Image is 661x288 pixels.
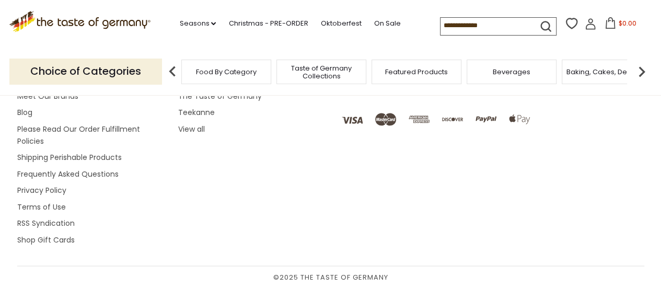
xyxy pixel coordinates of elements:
[17,91,78,101] a: Meet Our Brands
[385,68,448,76] a: Featured Products
[17,234,75,245] a: Shop Gift Cards
[280,64,363,80] a: Taste of Germany Collections
[179,18,216,29] a: Seasons
[631,61,652,82] img: next arrow
[178,107,215,118] a: Teekanne
[9,59,162,84] p: Choice of Categories
[17,271,644,283] span: © 2025 The Taste of Germany
[178,124,205,134] a: View all
[228,18,308,29] a: Christmas - PRE-ORDER
[618,19,636,28] span: $0.00
[17,124,140,146] a: Please Read Our Order Fulfillment Policies
[374,18,400,29] a: On Sale
[598,17,643,33] button: $0.00
[17,201,66,212] a: Terms of Use
[17,152,122,163] a: Shipping Perishable Products
[17,185,66,195] a: Privacy Policy
[178,91,262,101] a: The Taste of Germany
[17,169,119,179] a: Frequently Asked Questions
[320,18,361,29] a: Oktoberfest
[17,217,75,228] a: RSS Syndication
[196,68,257,76] a: Food By Category
[17,107,32,118] a: Blog
[162,61,183,82] img: previous arrow
[493,68,530,76] a: Beverages
[566,68,647,76] a: Baking, Cakes, Desserts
